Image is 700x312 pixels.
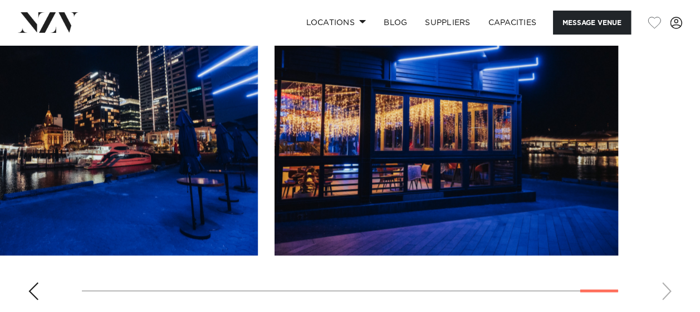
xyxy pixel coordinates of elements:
button: Message Venue [553,11,631,35]
a: Capacities [479,11,546,35]
img: nzv-logo.png [18,12,79,32]
a: Locations [297,11,375,35]
a: SUPPLIERS [416,11,479,35]
a: BLOG [375,11,416,35]
swiper-slide: 21 / 21 [275,3,618,256]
